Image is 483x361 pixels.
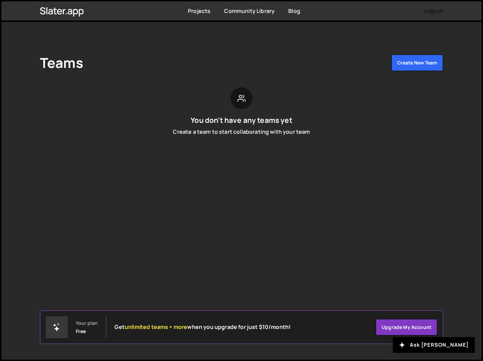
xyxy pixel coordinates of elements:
[393,337,475,353] button: Ask [PERSON_NAME]
[125,323,188,331] span: unlimited teams + more
[76,320,98,326] div: Your plan
[191,116,292,125] h2: You don't have any teams yet
[76,329,86,334] div: Free
[376,319,437,335] a: Upgrade my account
[424,5,443,17] button: Logout
[188,7,210,15] a: Projects
[391,55,443,71] button: Create New Team
[288,7,300,15] a: Blog
[114,324,291,330] h2: Get when you upgrade for just $10/month!
[224,7,275,15] a: Community Library
[173,128,310,135] p: Create a team to start collaborating with your team
[40,55,83,71] h1: Teams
